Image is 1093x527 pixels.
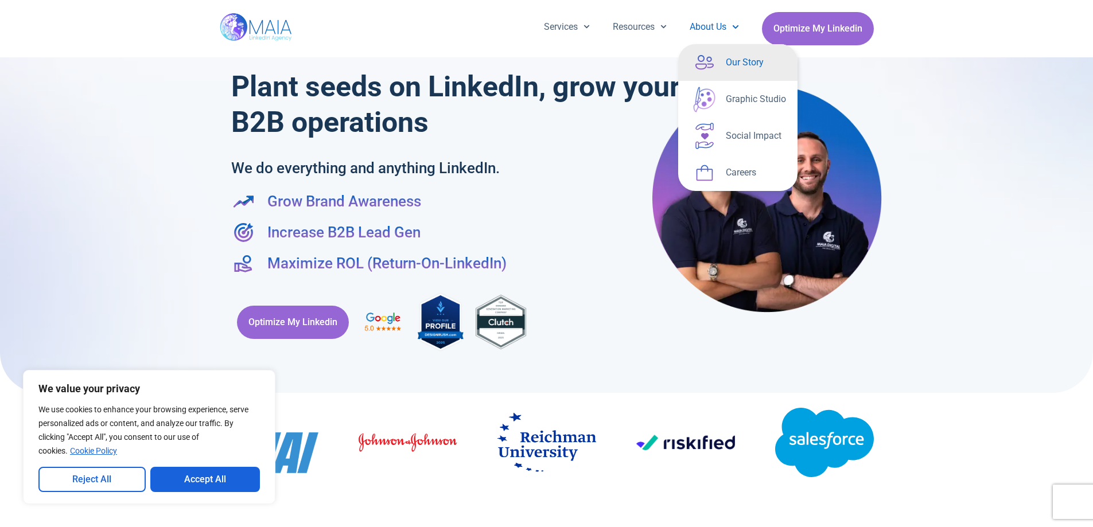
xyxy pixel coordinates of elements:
div: Image Carousel [220,393,874,495]
span: Increase B2B Lead Gen [265,221,421,243]
div: 12 / 19 [636,435,735,454]
button: Reject All [38,467,146,492]
h2: We do everything and anything LinkedIn. [231,157,610,179]
a: Cookie Policy [69,446,118,456]
a: About Us [678,12,750,42]
span: Optimize My Linkedin [773,18,862,40]
div: 11 / 19 [497,413,596,476]
a: Optimize My Linkedin [762,12,874,45]
img: MAIA Digital's rating on DesignRush, the industry-leading B2B Marketplace connecting brands with ... [418,291,464,353]
h1: Plant seeds on LinkedIn, grow your B2B operations [231,69,685,140]
a: Services [532,12,601,42]
button: Accept All [150,467,260,492]
p: We value your privacy [38,382,260,396]
span: Optimize My Linkedin [248,311,337,333]
nav: Menu [532,12,750,42]
div: 13 / 19 [775,408,874,481]
a: Optimize My Linkedin [237,306,349,339]
div: We value your privacy [23,370,275,504]
img: salesforce-2 [775,408,874,477]
img: Maia Digital- Shay & Eli [652,84,882,313]
ul: About Us [678,44,798,191]
img: johnson-johnson-4 [359,432,457,452]
span: Grow Brand Awareness [265,190,421,212]
p: We use cookies to enhance your browsing experience, serve personalized ads or content, and analyz... [38,403,260,458]
a: Resources [601,12,678,42]
a: Careers [678,154,798,191]
a: Our Story [678,44,798,81]
div: 10 / 19 [359,432,457,456]
img: Riskified_logo [636,435,735,450]
a: Graphic Studio [678,81,798,118]
img: Reichman_University.svg (3) [497,413,596,472]
span: Maximize ROL (Return-On-LinkedIn) [265,252,507,274]
a: Social Impact [678,118,798,154]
